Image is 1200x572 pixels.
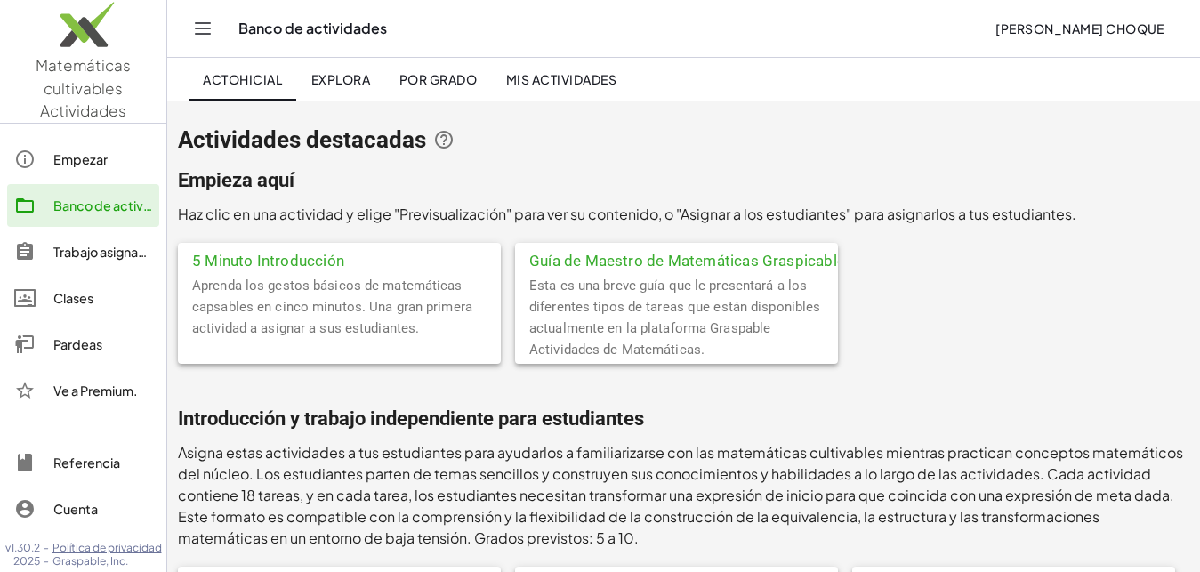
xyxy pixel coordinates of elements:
[7,184,159,227] a: Banco de actividades
[178,407,1189,431] h2: Introducción y trabajo independiente para estudiantes
[203,71,282,87] span: Actohicial
[7,487,159,530] a: Cuenta
[310,71,370,87] span: Explora
[44,554,49,568] span: -
[7,441,159,484] a: Referencia
[7,138,159,181] a: Empezar
[53,498,152,520] div: Cuenta
[995,20,1164,36] span: [PERSON_NAME] Choque
[178,127,426,152] span: Actividades destacadas
[178,168,1189,193] h2: Empieza aquí
[178,275,501,364] div: Aprenda los gestos básicos de matemáticas capsables en cinco minutos. Una gran primera actividad ...
[515,275,838,364] div: Esta es una breve guía que le presentará a los diferentes tipos de tareas que están disponibles a...
[53,241,152,262] div: Trabajo asignado
[44,541,49,555] span: -
[13,554,40,568] span: 2025
[399,71,477,87] span: Por Grado
[7,277,159,319] a: Clases
[53,149,152,170] div: Empezar
[52,554,162,568] span: Graspable, Inc.
[178,243,501,275] div: 5 Minuto Introducción
[53,287,152,309] div: Clases
[53,380,152,401] div: Ve a Premium.
[53,334,152,355] div: Pardeas
[505,71,616,87] span: Mis actividades
[981,12,1179,44] button: [PERSON_NAME] Choque
[52,541,162,555] a: Política de privacidad
[36,55,131,120] span: Matemáticas cultivables Actividades
[515,243,838,275] div: Guía de Maestro de Matemáticas Graspicables
[7,323,159,366] a: Pardeas
[53,452,152,473] div: Referencia
[178,442,1189,549] p: Asigna estas actividades a tus estudiantes para ayudarlos a familiarizarse con las matemáticas cu...
[178,204,1189,225] p: Haz clic en una actividad y elige "Previsualización" para ver su contenido, o "Asignar a los estu...
[7,230,159,273] a: Trabajo asignado
[53,195,152,216] div: Banco de actividades
[5,541,40,555] span: v1.30.2
[189,14,217,43] button: Navegación de conmutación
